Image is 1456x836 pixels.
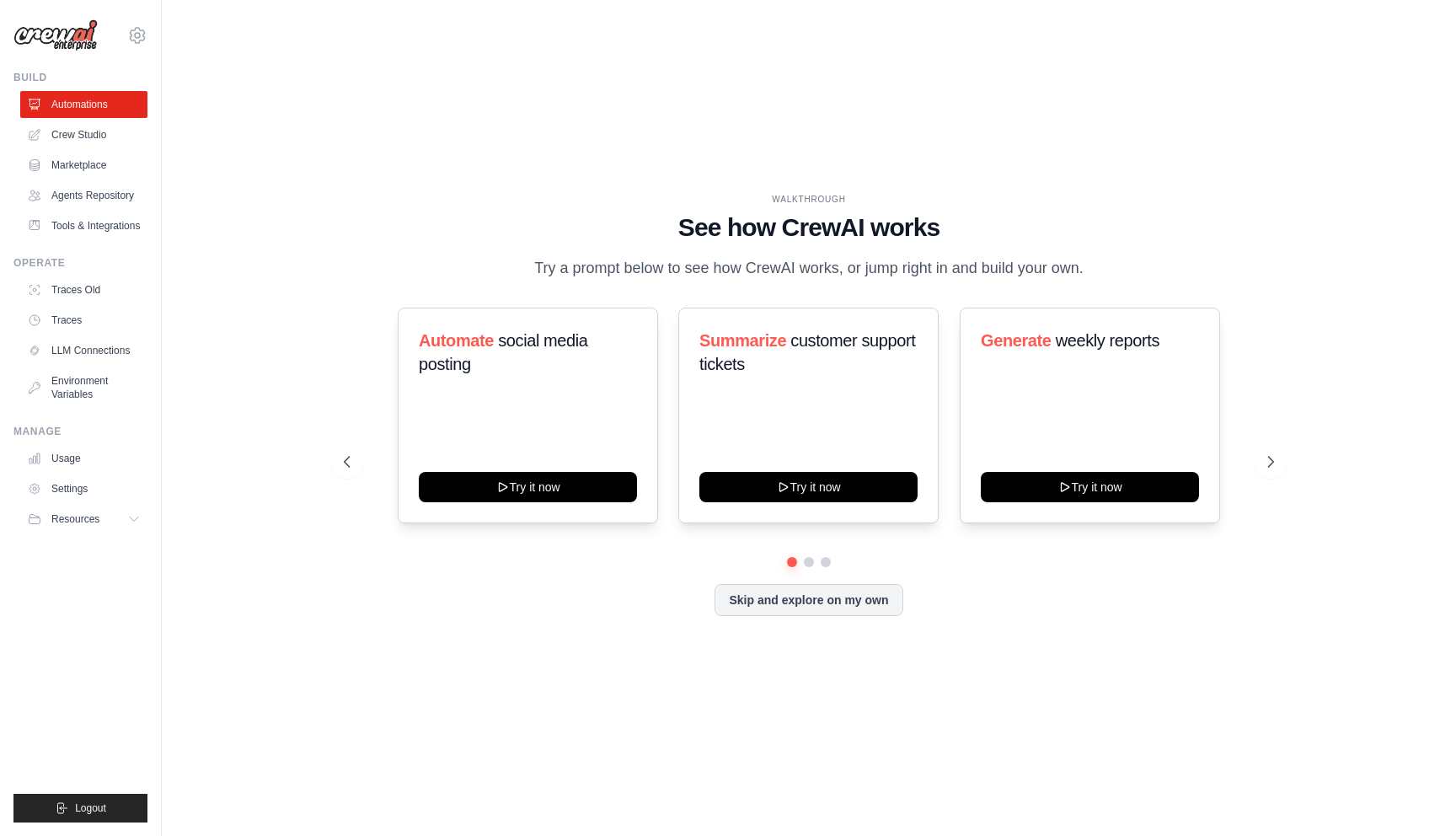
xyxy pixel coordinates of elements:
[981,331,1052,350] span: Generate
[20,91,147,118] a: Automations
[75,801,106,815] span: Logout
[419,472,637,502] button: Try it now
[20,475,147,502] a: Settings
[13,425,147,438] div: Manage
[20,337,147,364] a: LLM Connections
[699,331,915,373] span: customer support tickets
[419,331,588,373] span: social media posting
[20,182,147,209] a: Agents Repository
[20,506,147,533] button: Resources
[1055,331,1159,350] span: weekly reports
[20,445,147,472] a: Usage
[13,19,98,51] img: Logo
[981,472,1199,502] button: Try it now
[13,256,147,270] div: Operate
[344,212,1274,243] h1: See how CrewAI works
[20,212,147,239] a: Tools & Integrations
[419,331,494,350] span: Automate
[20,276,147,303] a: Traces Old
[20,152,147,179] a: Marketplace
[20,121,147,148] a: Crew Studio
[13,794,147,823] button: Logout
[51,512,99,526] span: Resources
[699,331,786,350] span: Summarize
[699,472,918,502] button: Try it now
[13,71,147,84] div: Build
[344,193,1274,206] div: WALKTHROUGH
[715,584,902,616] button: Skip and explore on my own
[20,367,147,408] a: Environment Variables
[20,307,147,334] a: Traces
[526,256,1092,281] p: Try a prompt below to see how CrewAI works, or jump right in and build your own.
